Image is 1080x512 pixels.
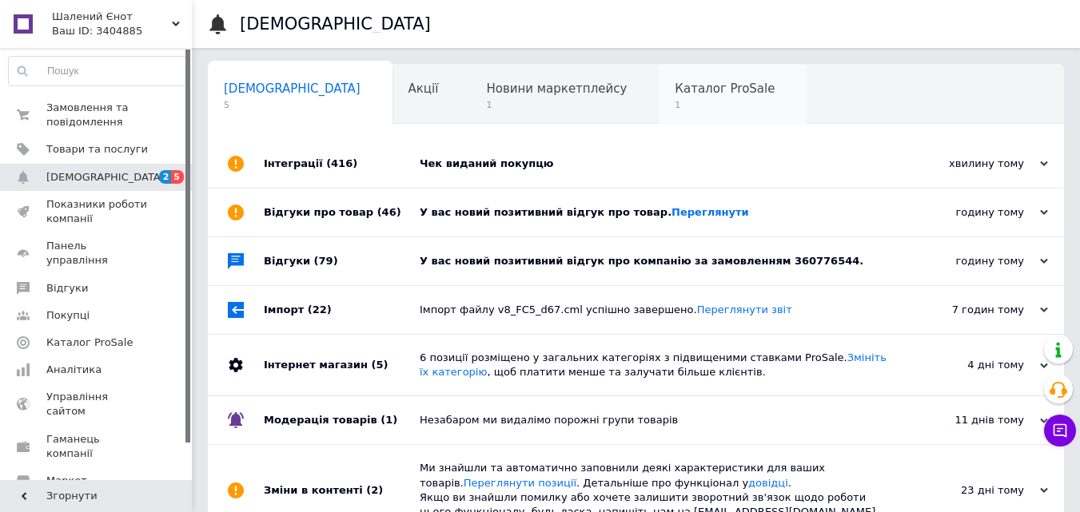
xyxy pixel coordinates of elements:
[46,239,148,268] span: Панель управління
[46,101,148,129] span: Замовлення та повідомлення
[9,57,188,85] input: Пошук
[381,414,397,426] span: (1)
[672,206,749,218] a: Переглянути
[371,359,388,371] span: (5)
[888,358,1048,372] div: 4 дні тому
[46,281,88,296] span: Відгуки
[264,396,420,444] div: Модерація товарів
[224,99,361,111] span: 5
[264,335,420,395] div: Інтернет магазин
[486,99,627,111] span: 1
[420,205,888,220] div: У вас новий позитивний відгук про товар.
[748,477,788,489] a: довідці
[46,390,148,419] span: Управління сайтом
[408,81,439,96] span: Акції
[1044,415,1076,447] button: Чат з покупцем
[224,81,361,96] span: [DEMOGRAPHIC_DATA]
[675,99,775,111] span: 1
[264,286,420,334] div: Імпорт
[240,14,431,34] h1: [DEMOGRAPHIC_DATA]
[264,189,420,236] div: Відгуки про товар
[46,335,133,350] span: Каталог ProSale
[46,170,165,185] span: [DEMOGRAPHIC_DATA]
[697,304,792,316] a: Переглянути звіт
[46,432,148,461] span: Гаманець компанії
[420,254,888,268] div: У вас новий позитивний відгук про компанію за замовленням 360776544.
[420,303,888,317] div: Імпорт файлу v8_FC5_d67.cml успішно завершено.
[326,157,357,169] span: (416)
[420,413,888,427] div: Незабаром ми видалімо порожні групи товарів
[46,474,87,488] span: Маркет
[377,206,401,218] span: (46)
[888,303,1048,317] div: 7 годин тому
[888,254,1048,268] div: годину тому
[264,237,420,285] div: Відгуки
[46,197,148,226] span: Показники роботи компанії
[675,81,775,96] span: Каталог ProSale
[314,255,338,267] span: (79)
[171,170,184,184] span: 5
[52,24,192,38] div: Ваш ID: 3404885
[46,363,102,377] span: Аналітика
[46,308,90,323] span: Покупці
[486,81,627,96] span: Новини маркетплейсу
[888,483,1048,498] div: 23 дні тому
[366,484,383,496] span: (2)
[464,477,576,489] a: Переглянути позиції
[264,140,420,188] div: Інтеграції
[420,157,888,171] div: Чек виданий покупцю
[52,10,172,24] span: Шалений Єнот
[420,351,888,379] div: 6 позиції розміщено у загальних категоріях з підвищеними ставками ProSale. , щоб платити менше та...
[308,304,332,316] span: (22)
[888,413,1048,427] div: 11 днів тому
[46,142,148,157] span: Товари та послуги
[159,170,172,184] span: 2
[888,205,1048,220] div: годину тому
[888,157,1048,171] div: хвилину тому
